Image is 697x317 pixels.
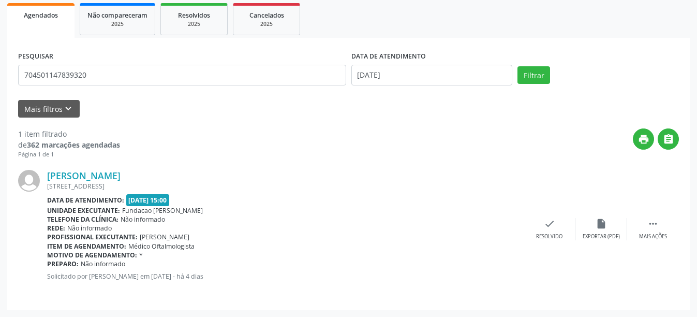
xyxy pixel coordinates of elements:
[18,100,80,118] button: Mais filtroskeyboard_arrow_down
[639,233,667,240] div: Mais ações
[18,128,120,139] div: 1 item filtrado
[583,233,620,240] div: Exportar (PDF)
[81,260,125,268] span: Não informado
[168,20,220,28] div: 2025
[24,11,58,20] span: Agendados
[647,218,659,229] i: 
[18,170,40,192] img: img
[47,272,524,281] p: Solicitado por [PERSON_NAME] em [DATE] - há 4 dias
[47,206,120,215] b: Unidade executante:
[18,65,346,85] input: Nome, CNS
[67,224,112,233] span: Não informado
[249,11,284,20] span: Cancelados
[47,224,65,233] b: Rede:
[241,20,292,28] div: 2025
[122,206,203,215] span: Fundacao [PERSON_NAME]
[47,233,138,241] b: Profissional executante:
[47,170,121,181] a: [PERSON_NAME]
[351,65,513,85] input: Selecione um intervalo
[18,49,53,65] label: PESQUISAR
[47,251,137,260] b: Motivo de agendamento:
[47,215,118,224] b: Telefone da clínica:
[128,242,195,251] span: Médico Oftalmologista
[633,128,654,150] button: print
[351,49,426,65] label: DATA DE ATENDIMENTO
[596,218,607,229] i: insert_drive_file
[663,134,674,145] i: 
[47,182,524,191] div: [STREET_ADDRESS]
[517,66,550,84] button: Filtrar
[47,242,126,251] b: Item de agendamento:
[536,233,562,240] div: Resolvido
[47,196,124,205] b: Data de atendimento:
[638,134,649,145] i: print
[121,215,165,224] span: Não informado
[27,140,120,150] strong: 362 marcações agendadas
[63,103,74,114] i: keyboard_arrow_down
[18,150,120,159] div: Página 1 de 1
[126,194,170,206] span: [DATE] 15:00
[544,218,555,229] i: check
[178,11,210,20] span: Resolvidos
[18,139,120,150] div: de
[658,128,679,150] button: 
[140,233,189,241] span: [PERSON_NAME]
[47,260,79,268] b: Preparo:
[87,20,147,28] div: 2025
[87,11,147,20] span: Não compareceram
